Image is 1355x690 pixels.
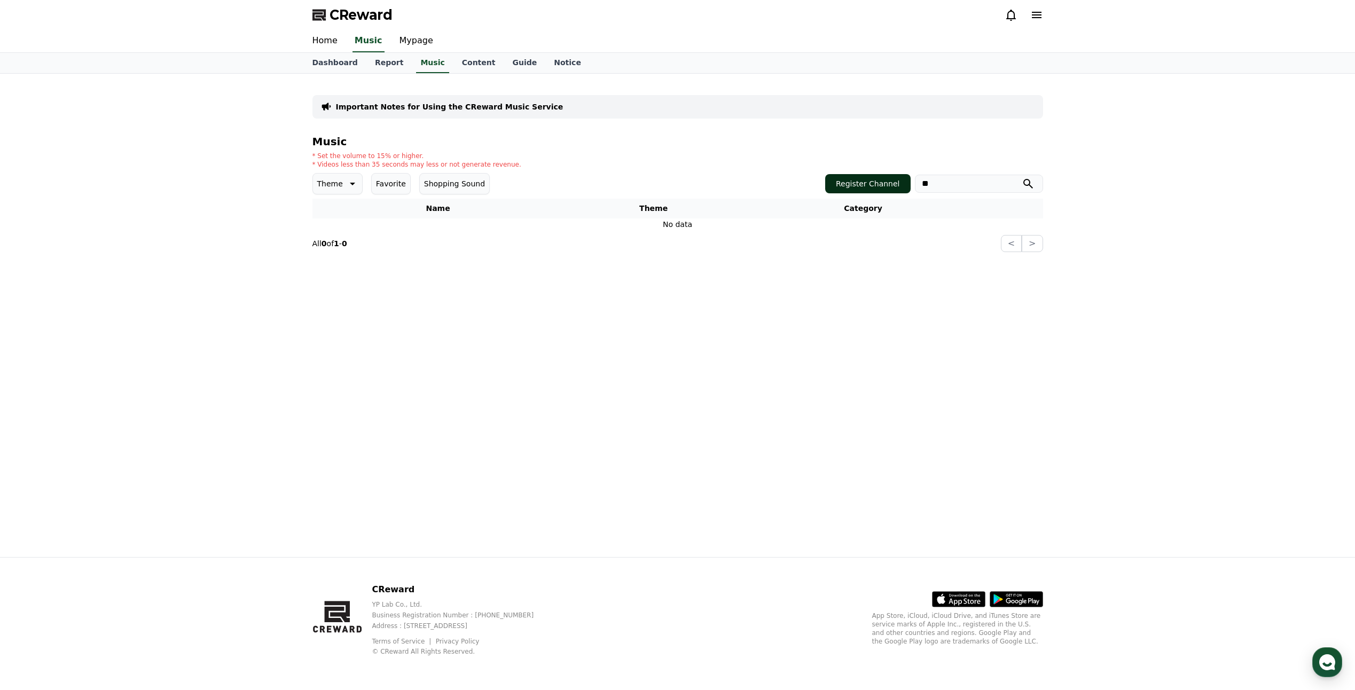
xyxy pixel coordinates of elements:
[353,30,385,52] a: Music
[564,199,743,218] th: Theme
[504,53,545,73] a: Guide
[312,173,363,194] button: Theme
[391,30,442,52] a: Mypage
[71,339,138,365] a: Messages
[312,6,393,23] a: CReward
[89,355,120,364] span: Messages
[158,355,184,363] span: Settings
[1022,235,1043,252] button: >
[312,152,521,160] p: * Set the volume to 15% or higher.
[419,173,490,194] button: Shopping Sound
[872,611,1043,646] p: App Store, iCloud, iCloud Drive, and iTunes Store are service marks of Apple Inc., registered in ...
[342,239,347,248] strong: 0
[372,611,551,620] p: Business Registration Number : [PHONE_NUMBER]
[312,160,521,169] p: * Videos less than 35 seconds may less or not generate revenue.
[416,53,449,73] a: Music
[312,136,1043,147] h4: Music
[372,638,433,645] a: Terms of Service
[312,238,347,249] p: All of -
[453,53,504,73] a: Content
[366,53,412,73] a: Report
[304,53,366,73] a: Dashboard
[322,239,327,248] strong: 0
[138,339,205,365] a: Settings
[330,6,393,23] span: CReward
[317,176,343,191] p: Theme
[1001,235,1022,252] button: <
[312,218,1043,231] td: No data
[3,339,71,365] a: Home
[304,30,346,52] a: Home
[372,600,551,609] p: YP Lab Co., Ltd.
[372,647,551,656] p: © CReward All Rights Reserved.
[545,53,590,73] a: Notice
[27,355,46,363] span: Home
[825,174,911,193] button: Register Channel
[372,583,551,596] p: CReward
[336,101,563,112] a: Important Notes for Using the CReward Music Service
[371,173,411,194] button: Favorite
[334,239,339,248] strong: 1
[312,199,564,218] th: Name
[372,622,551,630] p: Address : [STREET_ADDRESS]
[743,199,983,218] th: Category
[436,638,480,645] a: Privacy Policy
